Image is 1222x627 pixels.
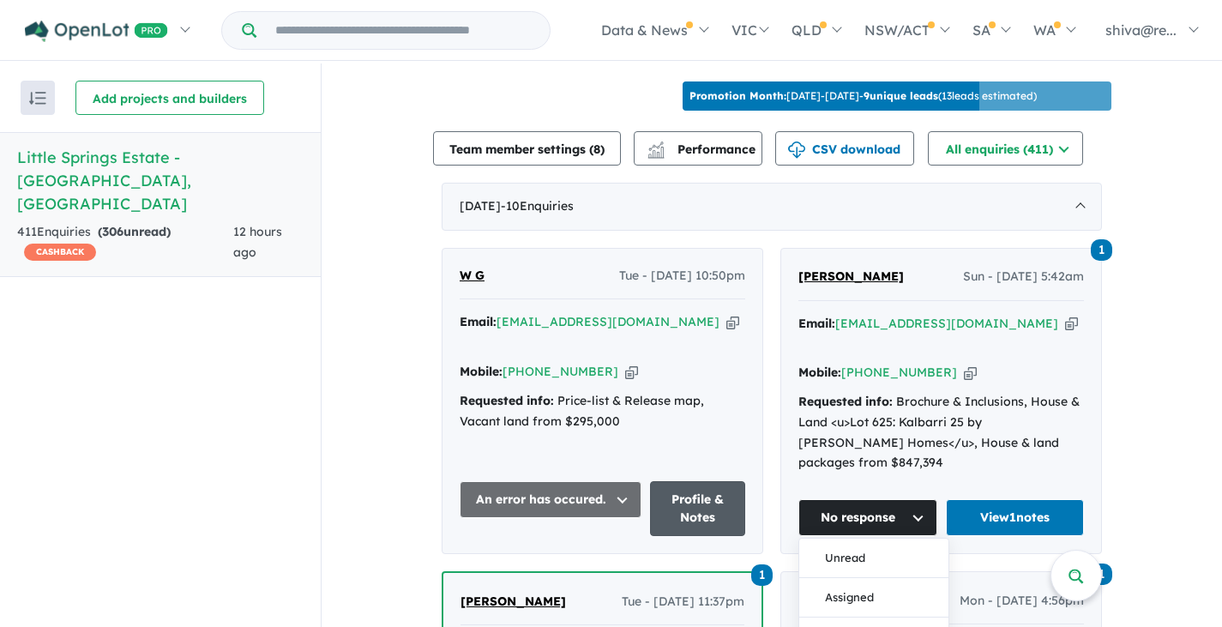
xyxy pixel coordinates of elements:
span: [PERSON_NAME] [461,594,566,609]
button: Add projects and builders [75,81,264,115]
button: An error has occured. [460,481,641,518]
span: [PERSON_NAME] [798,268,904,284]
b: Promotion Month: [689,89,786,102]
button: All enquiries (411) [928,131,1083,166]
button: CSV download [775,131,914,166]
a: [PERSON_NAME] [461,592,566,612]
a: [PHONE_NUMBER] [503,364,618,379]
a: 1 [751,562,773,585]
img: Openlot PRO Logo White [25,21,168,42]
h5: Little Springs Estate - [GEOGRAPHIC_DATA] , [GEOGRAPHIC_DATA] [17,146,304,215]
a: [PERSON_NAME] [798,267,904,287]
span: W G [460,268,485,283]
span: - 10 Enquir ies [501,198,574,214]
button: Assigned [799,578,948,618]
img: bar-chart.svg [647,147,665,158]
input: Try estate name, suburb, builder or developer [260,12,546,49]
img: sort.svg [29,92,46,105]
strong: Mobile: [798,365,841,380]
strong: ( unread) [98,224,171,239]
img: line-chart.svg [648,142,664,151]
button: Team member settings (8) [433,131,621,166]
span: 1 [1091,239,1112,261]
span: 12 hours ago [233,224,282,260]
span: CASHBACK [24,244,96,261]
span: Mon - [DATE] 4:56pm [960,591,1084,612]
strong: Requested info: [798,394,893,409]
button: No response [798,499,937,536]
span: 1 [751,564,773,586]
div: Price-list & Release map, Vacant land from $295,000 [460,391,745,432]
div: 411 Enquir ies [17,222,233,263]
strong: Requested info: [460,393,554,408]
strong: Email: [798,316,835,331]
a: View1notes [946,499,1085,536]
button: Copy [1065,315,1078,333]
span: Tue - [DATE] 10:50pm [619,266,745,286]
b: 9 unique leads [864,89,938,102]
button: Performance [634,131,762,166]
button: Copy [726,313,739,331]
a: [EMAIL_ADDRESS][DOMAIN_NAME] [835,316,1058,331]
a: 1 [1091,238,1112,261]
a: W G [460,266,485,286]
button: Copy [625,363,638,381]
button: Unread [799,539,948,578]
button: Copy [964,364,977,382]
div: Brochure & Inclusions, House & Land <u>Lot 625: Kalbarri 25 by [PERSON_NAME] Homes</u>, House & l... [798,392,1084,473]
a: Profile & Notes [650,481,745,536]
img: download icon [788,142,805,159]
span: 8 [593,142,600,157]
div: [DATE] [442,183,1102,231]
a: [EMAIL_ADDRESS][DOMAIN_NAME] [497,314,719,329]
strong: Email: [460,314,497,329]
span: Sun - [DATE] 5:42am [963,267,1084,287]
span: Tue - [DATE] 11:37pm [622,592,744,612]
p: [DATE] - [DATE] - ( 13 leads estimated) [689,88,1037,104]
span: shiva@re... [1105,21,1177,39]
strong: Mobile: [460,364,503,379]
span: 306 [102,224,123,239]
span: Performance [650,142,755,157]
a: [PHONE_NUMBER] [841,365,957,380]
